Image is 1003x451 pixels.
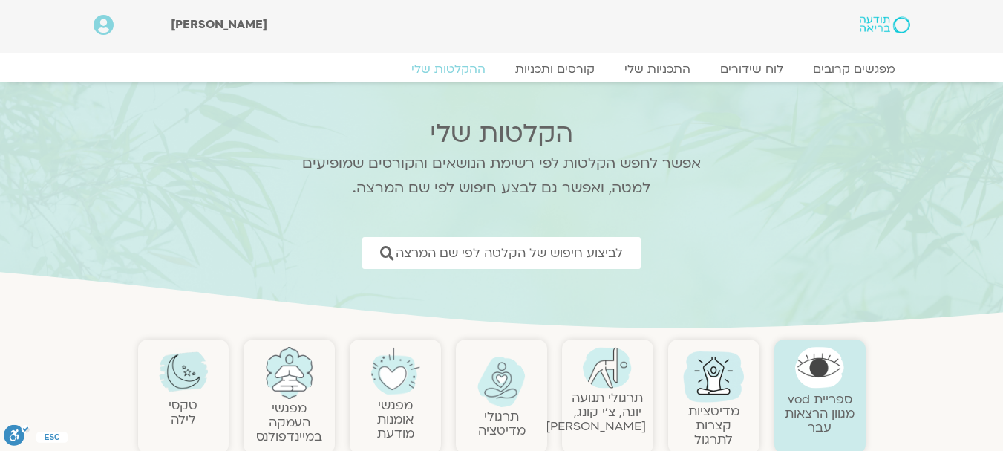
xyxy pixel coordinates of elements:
nav: Menu [94,62,910,77]
a: לוח שידורים [705,62,798,77]
a: לביצוע חיפוש של הקלטה לפי שם המרצה [362,237,641,269]
a: מפגשים קרובים [798,62,910,77]
a: מדיטציות קצרות לתרגול [688,403,739,448]
a: טקסילילה [169,397,197,428]
span: לביצוע חיפוש של הקלטה לפי שם המרצה [396,246,623,260]
a: מפגשיאומנות מודעת [377,397,414,442]
a: ההקלטות שלי [396,62,500,77]
a: ספריית vodמגוון הרצאות עבר [785,391,855,436]
a: התכניות שלי [610,62,705,77]
a: תרגולימדיטציה [478,408,526,439]
a: קורסים ותכניות [500,62,610,77]
span: [PERSON_NAME] [171,16,267,33]
p: אפשר לחפש הקלטות לפי רשימת הנושאים והקורסים שמופיעים למטה, ואפשר גם לבצע חיפוש לפי שם המרצה. [283,152,721,201]
h2: הקלטות שלי [283,119,721,149]
a: תרגולי תנועהיוגה, צ׳י קונג, [PERSON_NAME] [546,389,646,435]
a: מפגשיהעמקה במיינדפולנס [256,400,322,445]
